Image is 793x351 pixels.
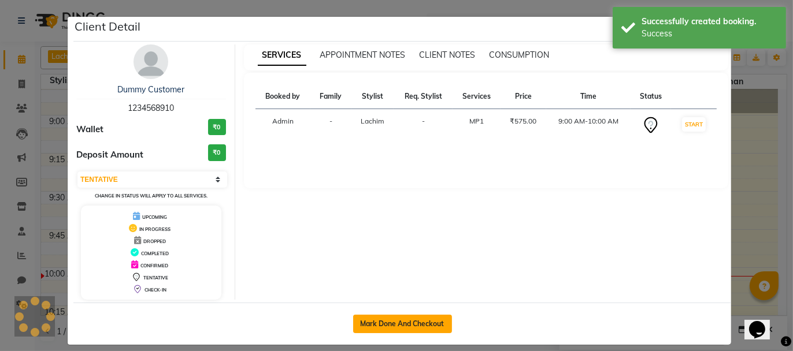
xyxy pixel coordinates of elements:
[141,251,169,256] span: COMPLETED
[682,117,706,132] button: START
[208,119,226,136] h3: ₹0
[642,28,777,40] div: Success
[258,45,306,66] span: SERVICES
[310,109,351,142] td: -
[744,305,781,339] iframe: chat widget
[76,148,143,162] span: Deposit Amount
[128,103,174,113] span: 1234568910
[394,109,452,142] td: -
[546,109,631,142] td: 9:00 AM-10:00 AM
[142,214,167,220] span: UPCOMING
[117,84,184,95] a: Dummy Customer
[631,84,672,109] th: Status
[320,50,406,60] span: APPOINTMENT NOTES
[144,287,166,293] span: CHECK-IN
[143,238,166,244] span: DROPPED
[353,315,452,333] button: Mark Done And Checkout
[394,84,452,109] th: Req. Stylist
[95,193,207,199] small: Change in status will apply to all services.
[310,84,351,109] th: Family
[490,50,550,60] span: CONSUMPTION
[143,275,168,281] span: TENTATIVE
[75,18,140,35] h5: Client Detail
[134,44,168,79] img: avatar
[351,84,394,109] th: Stylist
[208,144,226,161] h3: ₹0
[507,116,540,126] div: ₹575.00
[255,109,311,142] td: Admin
[460,116,494,126] div: MP1
[501,84,547,109] th: Price
[420,50,476,60] span: CLIENT NOTES
[76,123,103,136] span: Wallet
[546,84,631,109] th: Time
[642,16,777,28] div: Successfully created booking.
[453,84,501,109] th: Services
[361,117,384,125] span: Lachim
[140,263,168,268] span: CONFIRMED
[139,226,171,232] span: IN PROGRESS
[255,84,311,109] th: Booked by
